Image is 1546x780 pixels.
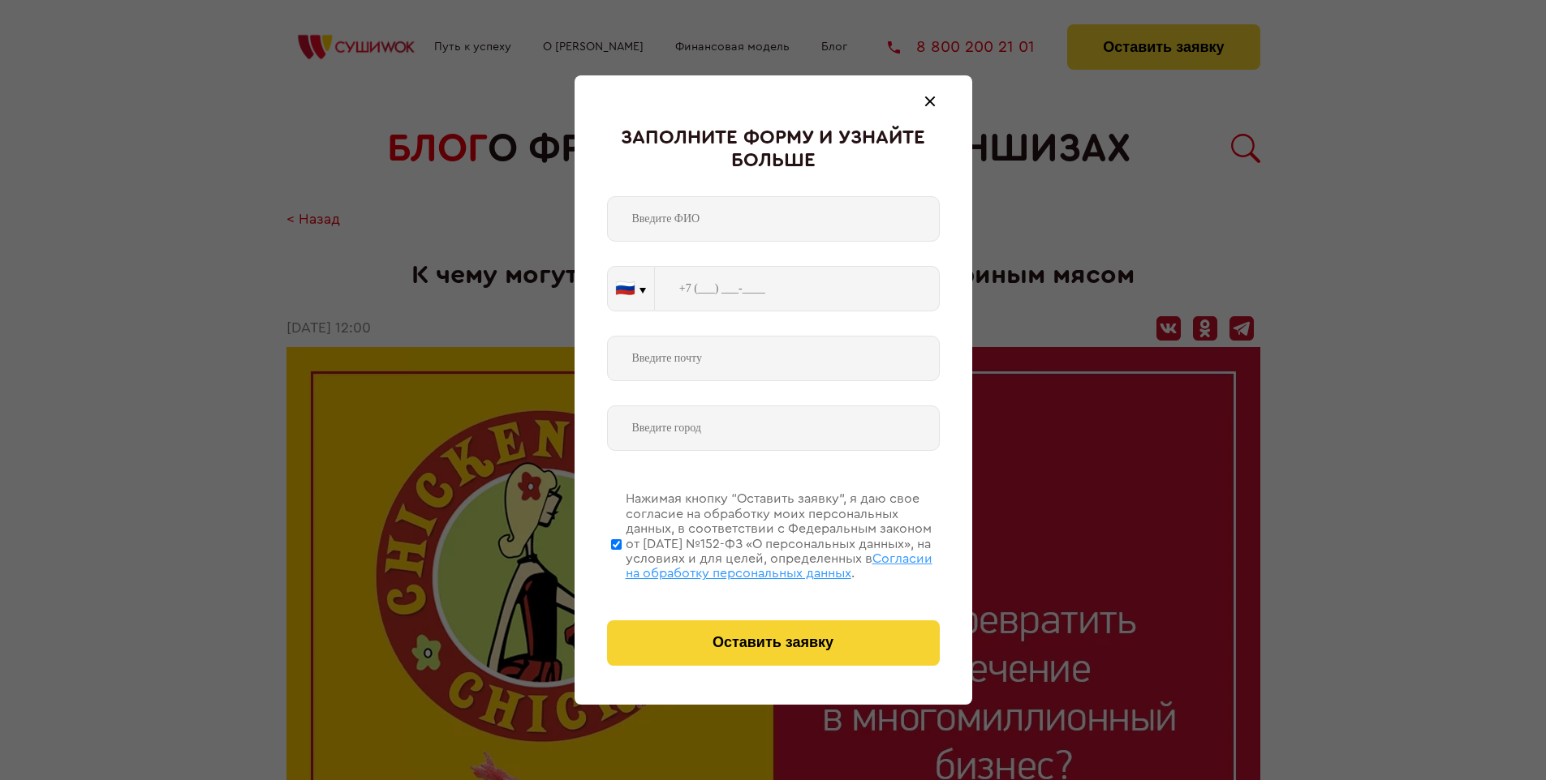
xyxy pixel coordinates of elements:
input: Введите почту [607,336,940,381]
span: Согласии на обработку персональных данных [626,552,932,580]
button: 🇷🇺 [608,267,654,311]
div: Заполните форму и узнайте больше [607,127,940,172]
input: Введите город [607,405,940,451]
button: Оставить заявку [607,620,940,666]
input: +7 (___) ___-____ [655,266,940,311]
div: Нажимая кнопку “Оставить заявку”, я даю свое согласие на обработку моих персональных данных, в со... [626,491,940,581]
input: Введите ФИО [607,196,940,242]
